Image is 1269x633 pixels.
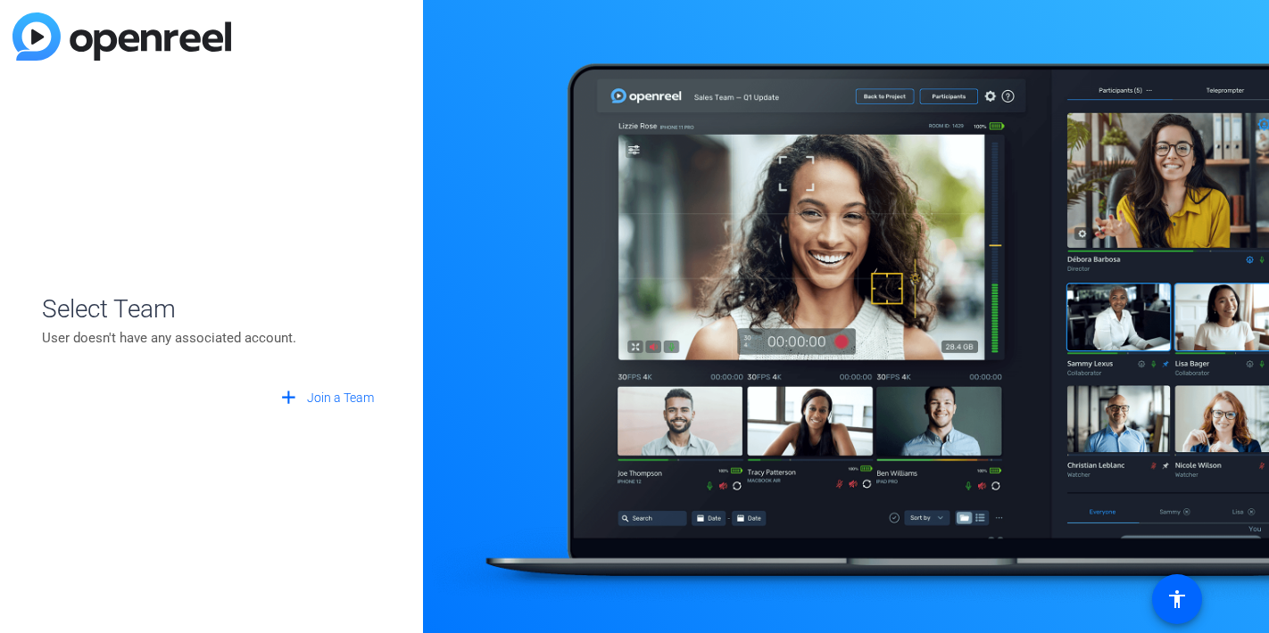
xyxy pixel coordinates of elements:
span: Join a Team [307,389,374,407]
mat-icon: add [278,387,300,409]
button: Join a Team [270,382,381,415]
img: blue-gradient.svg [12,12,231,61]
p: User doesn't have any associated account. [42,328,381,348]
mat-icon: accessibility [1166,588,1188,610]
span: Select Team [42,291,381,328]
